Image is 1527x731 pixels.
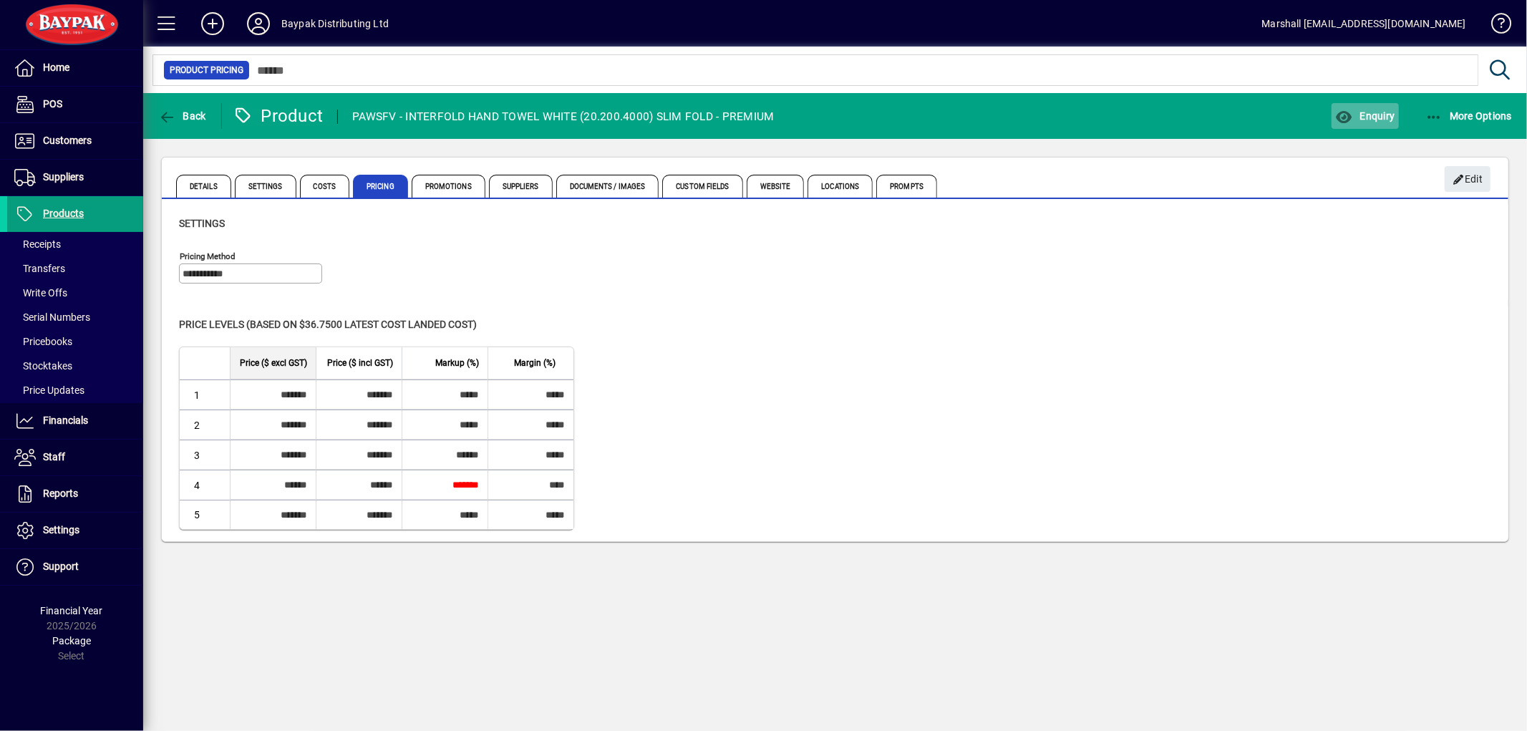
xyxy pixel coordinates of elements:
[180,410,230,440] td: 2
[43,415,88,426] span: Financials
[7,305,143,329] a: Serial Numbers
[190,11,236,37] button: Add
[7,281,143,305] a: Write Offs
[14,360,72,372] span: Stocktakes
[7,123,143,159] a: Customers
[7,354,143,378] a: Stocktakes
[808,175,873,198] span: Locations
[180,251,236,261] mat-label: Pricing method
[7,440,143,475] a: Staff
[489,175,553,198] span: Suppliers
[7,256,143,281] a: Transfers
[41,605,103,616] span: Financial Year
[7,87,143,122] a: POS
[143,103,222,129] app-page-header-button: Back
[155,103,210,129] button: Back
[747,175,805,198] span: Website
[281,12,389,35] div: Baypak Distributing Ltd
[43,208,84,219] span: Products
[179,218,225,229] span: Settings
[1422,103,1516,129] button: More Options
[353,175,408,198] span: Pricing
[14,311,90,323] span: Serial Numbers
[43,135,92,146] span: Customers
[7,232,143,256] a: Receipts
[7,160,143,195] a: Suppliers
[52,635,91,647] span: Package
[180,440,230,470] td: 3
[43,171,84,183] span: Suppliers
[14,238,61,250] span: Receipts
[7,329,143,354] a: Pricebooks
[43,62,69,73] span: Home
[7,403,143,439] a: Financials
[876,175,937,198] span: Prompts
[176,175,231,198] span: Details
[1453,168,1483,191] span: Edit
[7,549,143,585] a: Support
[14,336,72,347] span: Pricebooks
[158,110,206,122] span: Back
[662,175,742,198] span: Custom Fields
[7,513,143,548] a: Settings
[7,50,143,86] a: Home
[1445,166,1490,192] button: Edit
[180,379,230,410] td: 1
[240,355,307,371] span: Price ($ excl GST)
[7,476,143,512] a: Reports
[180,500,230,529] td: 5
[43,488,78,499] span: Reports
[233,105,324,127] div: Product
[1425,110,1513,122] span: More Options
[235,175,296,198] span: Settings
[1262,12,1466,35] div: Marshall [EMAIL_ADDRESS][DOMAIN_NAME]
[180,470,230,500] td: 4
[412,175,485,198] span: Promotions
[43,524,79,536] span: Settings
[14,384,84,396] span: Price Updates
[352,105,774,128] div: PAWSFV - INTERFOLD HAND TOWEL WHITE (20.200.4000) SLIM FOLD - PREMIUM
[170,63,243,77] span: Product Pricing
[43,98,62,110] span: POS
[179,319,477,330] span: Price levels (based on $36.7500 Latest cost landed cost)
[236,11,281,37] button: Profile
[1332,103,1398,129] button: Enquiry
[43,451,65,463] span: Staff
[556,175,659,198] span: Documents / Images
[435,355,479,371] span: Markup (%)
[514,355,556,371] span: Margin (%)
[1335,110,1395,122] span: Enquiry
[43,561,79,572] span: Support
[7,378,143,402] a: Price Updates
[327,355,393,371] span: Price ($ incl GST)
[14,287,67,299] span: Write Offs
[1480,3,1509,49] a: Knowledge Base
[14,263,65,274] span: Transfers
[300,175,350,198] span: Costs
